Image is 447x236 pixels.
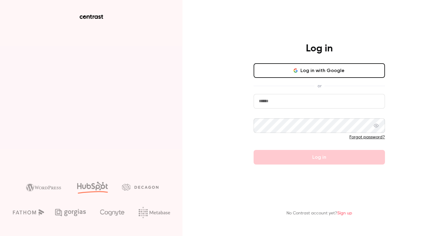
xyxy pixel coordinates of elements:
a: Sign up [337,211,352,215]
span: or [314,83,324,89]
button: Log in with Google [254,63,385,78]
h4: Log in [306,43,333,55]
p: No Contrast account yet? [286,210,352,217]
a: Forgot password? [349,135,385,139]
img: decagon [122,184,158,190]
